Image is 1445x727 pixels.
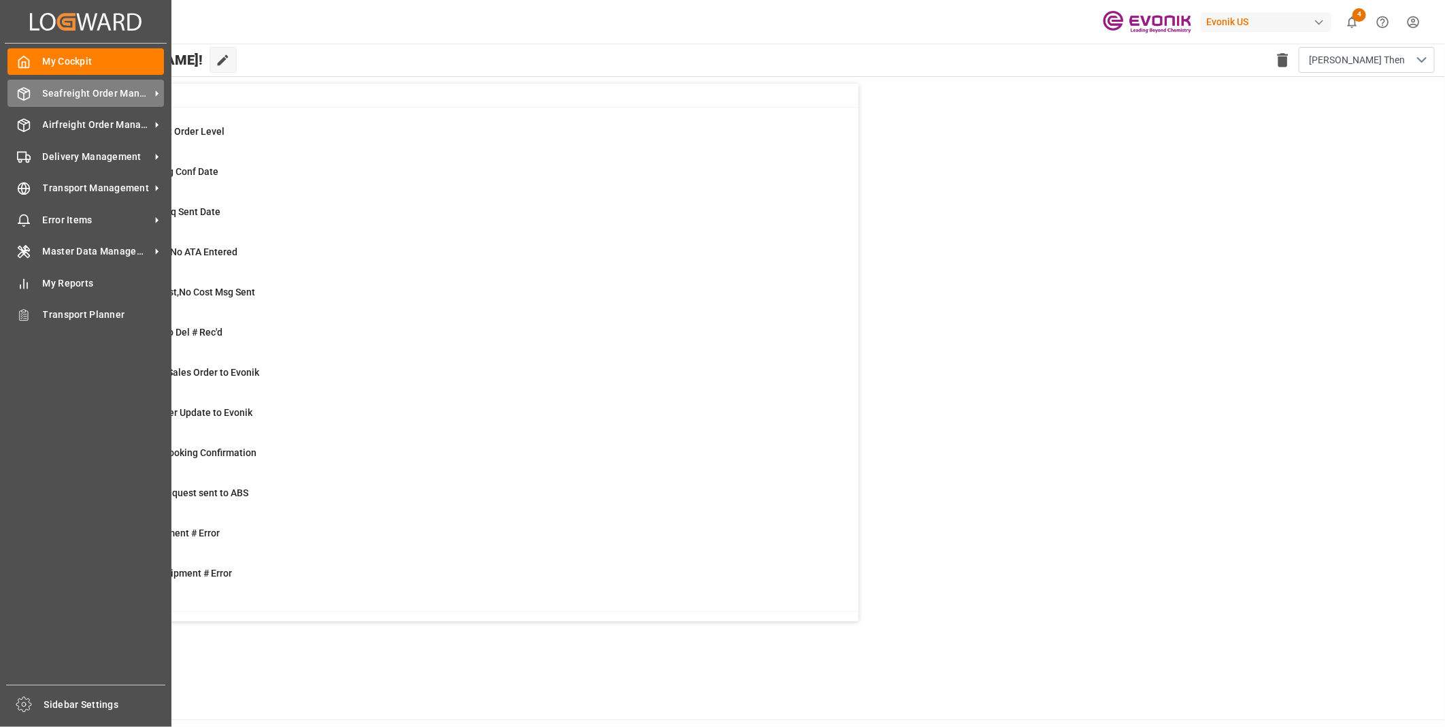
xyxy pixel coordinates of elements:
[70,285,842,314] a: 28ETD>3 Days Past,No Cost Msg SentShipment
[70,446,842,474] a: 46ABS: Missing Booking ConfirmationShipment
[44,698,166,712] span: Sidebar Settings
[1367,7,1398,37] button: Help Center
[70,566,842,595] a: 1TU : Pre-Leg Shipment # ErrorTransport Unit
[43,54,165,69] span: My Cockpit
[7,302,164,328] a: Transport Planner
[1309,53,1405,67] span: [PERSON_NAME] Then
[1201,12,1331,32] div: Evonik US
[43,213,150,227] span: Error Items
[43,181,150,195] span: Transport Management
[7,270,164,296] a: My Reports
[43,244,150,259] span: Master Data Management
[1337,7,1367,37] button: show 4 new notifications
[70,366,842,394] a: 0Error on Initial Sales Order to EvonikShipment
[104,447,256,458] span: ABS: Missing Booking Confirmation
[1352,8,1366,22] span: 4
[56,47,203,73] span: Hello [PERSON_NAME]!
[70,526,842,555] a: 0Main-Leg Shipment # ErrorShipment
[70,325,842,354] a: 3ETD < 3 Days,No Del # Rec'dShipment
[1299,47,1435,73] button: open menu
[7,48,164,75] a: My Cockpit
[104,287,255,297] span: ETD>3 Days Past,No Cost Msg Sent
[43,118,150,132] span: Airfreight Order Management
[70,245,842,274] a: 9ETA > 10 Days , No ATA EnteredShipment
[104,487,248,498] span: Pending Bkg Request sent to ABS
[104,367,259,378] span: Error on Initial Sales Order to Evonik
[70,486,842,515] a: 0Pending Bkg Request sent to ABSShipment
[70,165,842,193] a: 40ABS: No Init Bkg Conf DateShipment
[70,406,842,434] a: 0Error Sales Order Update to EvonikShipment
[104,407,252,418] span: Error Sales Order Update to Evonik
[43,308,165,322] span: Transport Planner
[70,125,842,153] a: 0MOT Missing at Order LevelSales Order-IVPO
[43,150,150,164] span: Delivery Management
[43,276,165,291] span: My Reports
[1201,9,1337,35] button: Evonik US
[70,205,842,233] a: 22ABS: No Bkg Req Sent DateShipment
[43,86,150,101] span: Seafreight Order Management
[1103,10,1191,34] img: Evonik-brand-mark-Deep-Purple-RGB.jpeg_1700498283.jpeg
